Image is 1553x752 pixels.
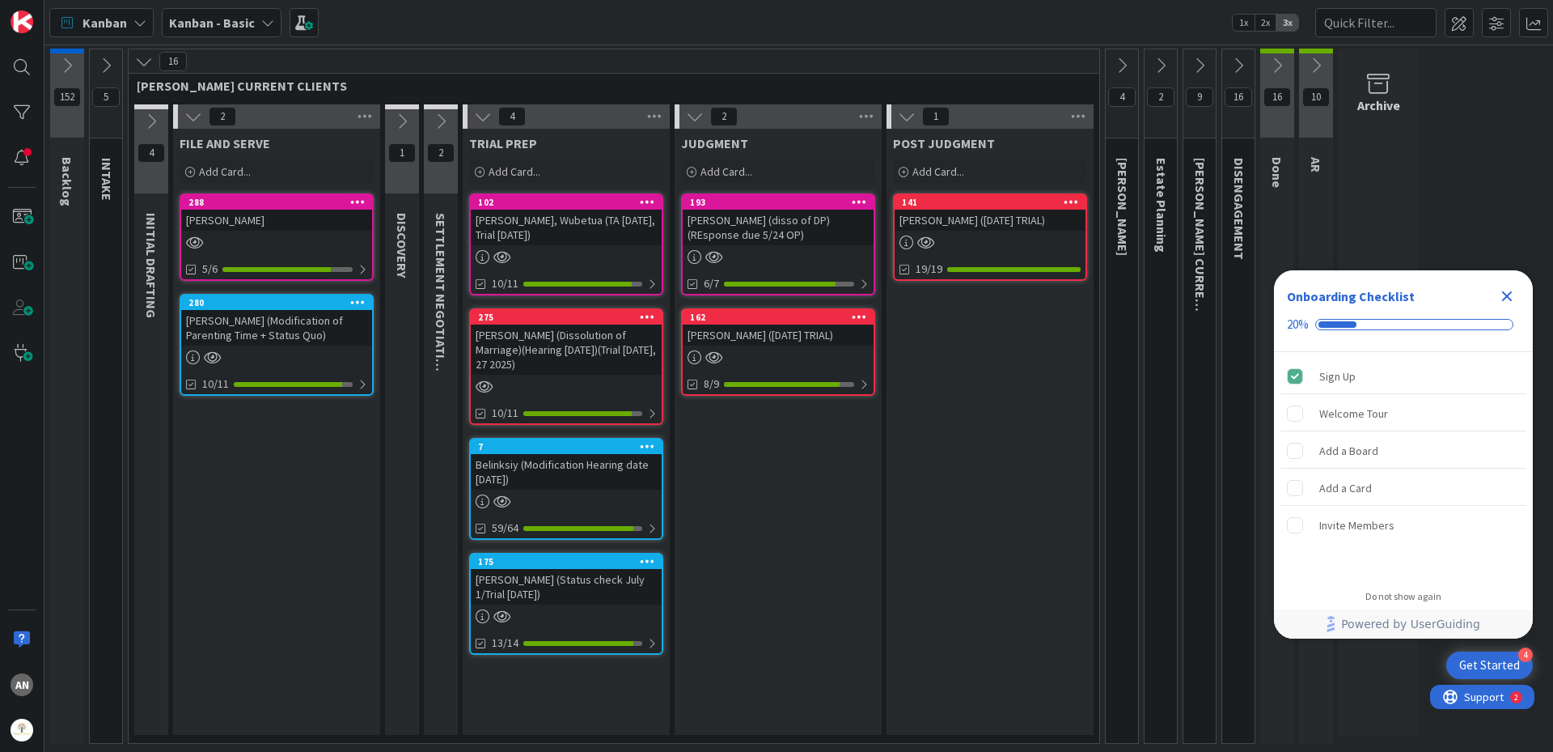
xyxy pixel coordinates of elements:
span: AR [1308,157,1324,172]
img: Visit kanbanzone.com [11,11,33,33]
div: Onboarding Checklist [1287,287,1415,306]
div: 102 [471,195,662,210]
div: 141 [902,197,1085,208]
span: 152 [53,87,81,107]
div: 280 [181,295,372,310]
div: [PERSON_NAME] (disso of DP)(REsponse due 5/24 OP) [683,210,874,245]
div: Invite Members [1319,516,1394,535]
span: FILE AND SERVE [180,135,270,151]
div: 288 [181,195,372,210]
span: 5/6 [202,261,218,278]
span: Powered by UserGuiding [1341,614,1480,634]
span: 10/11 [492,405,518,422]
div: Checklist progress: 20% [1287,317,1520,332]
div: Add a Card [1319,478,1372,498]
div: Welcome Tour is incomplete. [1280,396,1526,431]
div: 280[PERSON_NAME] (Modification of Parenting Time + Status Quo) [181,295,372,346]
span: Add Card... [489,164,540,179]
div: 275[PERSON_NAME] (Dissolution of Marriage)(Hearing [DATE])(Trial [DATE], 27 2025) [471,310,662,375]
div: [PERSON_NAME] [181,210,372,231]
div: Add a Board [1319,441,1378,461]
span: 2 [427,143,455,163]
div: Open Get Started checklist, remaining modules: 4 [1446,652,1533,679]
div: 175 [478,556,662,567]
div: 288[PERSON_NAME] [181,195,372,231]
span: 4 [498,107,526,126]
span: Done [1269,157,1285,188]
div: Add a Card is incomplete. [1280,470,1526,506]
span: DISENGAGEMENT [1231,158,1247,260]
span: 16 [1263,87,1291,107]
div: 7 [478,441,662,452]
span: Backlog [59,157,75,206]
div: 175[PERSON_NAME] (Status check July 1/Trial [DATE]) [471,554,662,605]
span: INTAKE [99,158,115,201]
div: [PERSON_NAME], Wubetua (TA [DATE], Trial [DATE]) [471,210,662,245]
div: [PERSON_NAME] (Status check July 1/Trial [DATE]) [471,569,662,605]
div: [PERSON_NAME] ([DATE] TRIAL) [895,210,1085,231]
span: Kanban [83,13,127,32]
span: KRISTI CURRENT CLIENTS [137,78,1079,94]
span: 4 [138,143,165,163]
div: 275 [478,312,662,323]
span: 5 [92,87,120,107]
span: 1 [388,143,416,163]
span: INITIAL DRAFTING [143,213,159,318]
span: 19/19 [916,261,942,278]
span: 1x [1233,15,1255,31]
div: 162 [690,312,874,323]
span: 59/64 [492,520,518,537]
div: Close Checklist [1494,283,1520,309]
input: Quick Filter... [1315,8,1437,37]
div: 141[PERSON_NAME] ([DATE] TRIAL) [895,195,1085,231]
span: Add Card... [199,164,251,179]
div: Footer [1274,610,1533,639]
span: 10/11 [202,376,229,393]
div: Checklist Container [1274,270,1533,639]
img: avatar [11,719,33,741]
div: 7Belinksiy (Modification Hearing date [DATE]) [471,440,662,490]
span: 6/7 [704,275,719,292]
span: 9 [1186,87,1213,107]
div: 4 [1518,648,1533,662]
div: 280 [188,297,372,308]
span: Add Card... [912,164,964,179]
span: 10 [1302,87,1330,107]
div: 20% [1287,317,1309,332]
span: Estate Planning [1153,158,1170,253]
div: Invite Members is incomplete. [1280,508,1526,543]
div: Add a Board is incomplete. [1280,433,1526,469]
div: Checklist items [1274,352,1533,580]
span: 16 [1225,87,1252,107]
div: 102 [478,197,662,208]
div: AN [11,673,33,696]
span: 2 [209,107,236,126]
div: 193[PERSON_NAME] (disso of DP)(REsponse due 5/24 OP) [683,195,874,245]
div: Do not show again [1365,590,1441,603]
div: 193 [690,197,874,208]
div: 288 [188,197,372,208]
div: Get Started [1459,657,1520,673]
div: 162[PERSON_NAME] ([DATE] TRIAL) [683,310,874,346]
span: 3x [1276,15,1298,31]
span: Support [34,2,74,22]
div: Belinksiy (Modification Hearing date [DATE]) [471,454,662,490]
a: Powered by UserGuiding [1282,610,1525,639]
span: VICTOR CURRENT CLIENTS [1192,158,1208,368]
div: 275 [471,310,662,325]
span: 4 [1108,87,1136,107]
span: KRISTI PROBATE [1115,158,1131,256]
b: Kanban - Basic [169,15,255,31]
span: 2 [710,107,738,126]
div: Archive [1357,96,1400,115]
div: 175 [471,554,662,569]
div: 102[PERSON_NAME], Wubetua (TA [DATE], Trial [DATE]) [471,195,662,245]
span: JUDGMENT [681,135,748,151]
div: [PERSON_NAME] ([DATE] TRIAL) [683,325,874,346]
div: Sign Up [1319,367,1356,386]
div: Welcome Tour [1319,404,1388,423]
div: 7 [471,440,662,454]
span: 10/11 [492,275,518,292]
span: Add Card... [700,164,752,179]
div: [PERSON_NAME] (Dissolution of Marriage)(Hearing [DATE])(Trial [DATE], 27 2025) [471,325,662,375]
